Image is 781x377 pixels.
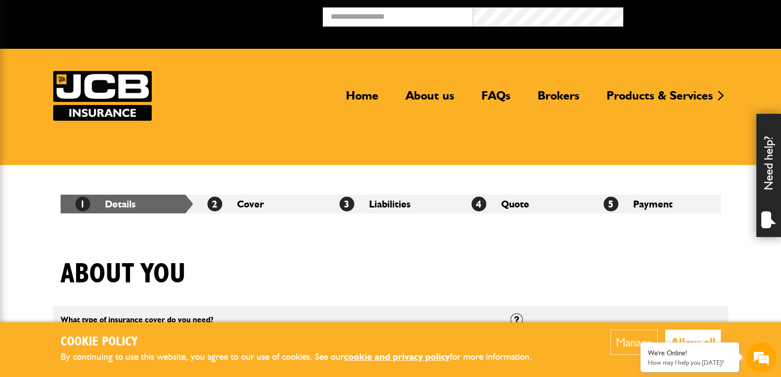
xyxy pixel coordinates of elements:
[53,71,152,121] img: JCB Insurance Services logo
[599,88,720,111] a: Products & Services
[604,197,618,211] span: 5
[61,258,186,291] h1: About you
[61,195,193,213] li: Details
[339,88,386,111] a: Home
[61,316,213,324] label: What type of insurance cover do you need?
[474,88,518,111] a: FAQs
[756,114,781,237] div: Need help?
[193,195,325,213] li: Cover
[530,88,587,111] a: Brokers
[472,197,486,211] span: 4
[325,195,457,213] li: Liabilities
[75,197,90,211] span: 1
[398,88,462,111] a: About us
[53,71,152,121] a: JCB Insurance Services
[207,197,222,211] span: 2
[61,335,548,350] h2: Cookie Policy
[340,197,354,211] span: 3
[344,351,450,362] a: cookie and privacy policy
[648,349,732,357] div: We're Online!
[665,330,721,355] button: Allow all
[61,349,548,365] p: By continuing to use this website, you agree to our use of cookies. See our for more information.
[457,195,589,213] li: Quote
[589,195,721,213] li: Payment
[611,330,658,355] button: Manage
[648,359,732,366] p: How may I help you today?
[623,7,774,23] button: Broker Login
